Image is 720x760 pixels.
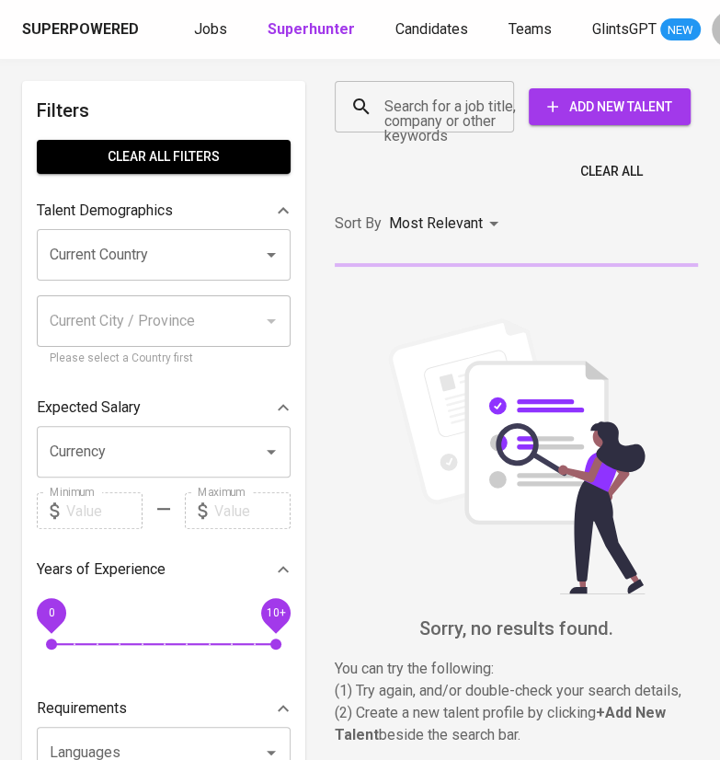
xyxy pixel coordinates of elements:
[335,702,698,746] p: (2) Create a new talent profile by clicking beside the search bar.
[592,18,701,41] a: GlintsGPT NEW
[592,20,657,38] span: GlintsGPT
[335,213,382,235] p: Sort By
[268,18,359,41] a: Superhunter
[389,207,505,241] div: Most Relevant
[660,21,701,40] span: NEW
[395,18,472,41] a: Candidates
[50,350,278,368] p: Please select a Country first
[22,19,143,40] a: Superpowered
[573,155,650,189] button: Clear All
[194,20,227,38] span: Jobs
[335,704,666,743] b: + Add New Talent
[37,558,166,581] p: Years of Experience
[509,18,555,41] a: Teams
[37,140,291,174] button: Clear All filters
[580,160,643,183] span: Clear All
[335,658,698,680] p: You can try the following :
[66,492,143,529] input: Value
[258,242,284,268] button: Open
[529,88,691,125] button: Add New Talent
[335,614,698,643] h6: Sorry, no results found.
[37,697,127,720] p: Requirements
[37,389,291,426] div: Expected Salary
[37,397,141,419] p: Expected Salary
[379,318,655,594] img: file_searching.svg
[37,192,291,229] div: Talent Demographics
[266,606,285,619] span: 10+
[389,213,483,235] p: Most Relevant
[194,18,231,41] a: Jobs
[214,492,291,529] input: Value
[37,200,173,222] p: Talent Demographics
[51,145,276,168] span: Clear All filters
[543,96,676,119] span: Add New Talent
[22,19,139,40] div: Superpowered
[268,20,355,38] b: Superhunter
[335,680,698,702] p: (1) Try again, and/or double-check your search details,
[37,551,291,588] div: Years of Experience
[258,439,284,465] button: Open
[509,20,552,38] span: Teams
[37,96,291,125] h6: Filters
[48,606,54,619] span: 0
[37,690,291,727] div: Requirements
[395,20,468,38] span: Candidates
